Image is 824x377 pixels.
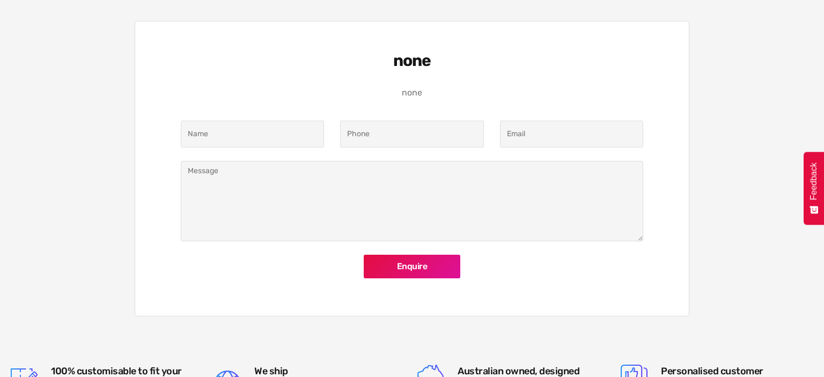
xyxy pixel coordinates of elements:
h3: none [241,51,583,70]
input: Phone [340,121,483,147]
div: none [241,86,583,99]
span: Feedback [809,162,819,200]
button: Feedback - Show survey [804,152,824,225]
input: Enquire [364,255,460,278]
input: Name [181,121,324,147]
input: Email [500,121,643,147]
form: Product Enquiry [178,121,646,278]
